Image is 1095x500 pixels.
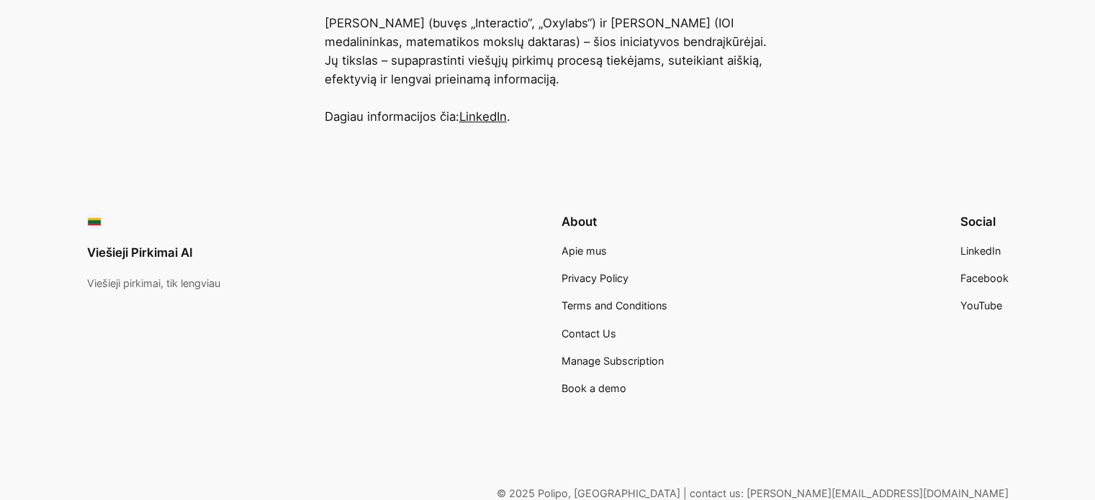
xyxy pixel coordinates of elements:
a: Privacy Policy [562,271,628,286]
span: YouTube [960,299,1002,312]
span: LinkedIn [960,245,1001,257]
a: YouTube [960,298,1002,314]
a: Viešieji Pirkimai AI [87,245,193,260]
a: Manage Subscription [562,353,664,369]
h2: About [562,214,667,229]
span: Terms and Conditions [562,299,667,312]
span: Manage Subscription [562,355,664,367]
a: LinkedIn [459,109,507,124]
img: Viešieji pirkimai logo [87,214,102,229]
span: Privacy Policy [562,272,628,284]
span: Apie mus [562,245,607,257]
nav: Footer navigation 3 [960,243,1009,314]
p: [PERSON_NAME] (buvęs „Interactio“, „Oxylabs“) ir [PERSON_NAME] (IOI medalininkas, matematikos mok... [325,14,771,126]
span: Contact Us [562,327,616,340]
h2: Social [960,214,1009,229]
a: Facebook [960,271,1009,286]
span: Facebook [960,272,1009,284]
a: LinkedIn [960,243,1001,259]
p: Viešieji pirkimai, tik lengviau [87,276,220,291]
span: Book a demo [562,382,626,394]
a: Apie mus [562,243,607,259]
nav: Footer navigation 4 [562,243,667,397]
a: Book a demo [562,381,626,396]
a: Terms and Conditions [562,298,667,314]
a: Contact Us [562,326,616,342]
